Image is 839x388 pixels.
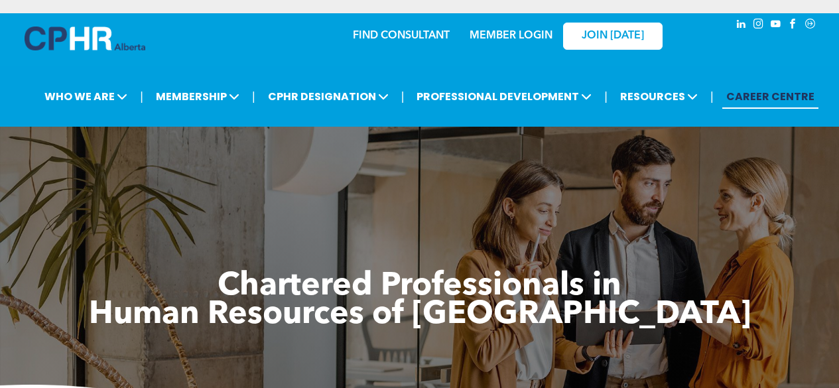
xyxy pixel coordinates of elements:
a: linkedin [734,17,749,34]
a: Social network [803,17,818,34]
span: PROFESSIONAL DEVELOPMENT [413,84,596,109]
span: WHO WE ARE [40,84,131,109]
a: FIND CONSULTANT [353,31,450,41]
span: JOIN [DATE] [582,30,644,42]
a: instagram [751,17,766,34]
span: MEMBERSHIP [152,84,243,109]
a: JOIN [DATE] [563,23,663,50]
a: facebook [786,17,801,34]
li: | [252,83,255,110]
li: | [401,83,405,110]
li: | [710,83,714,110]
img: A blue and white logo for cp alberta [25,27,145,50]
a: MEMBER LOGIN [470,31,552,41]
span: RESOURCES [616,84,702,109]
span: Chartered Professionals in [218,271,621,302]
a: youtube [769,17,783,34]
li: | [604,83,608,110]
li: | [140,83,143,110]
span: CPHR DESIGNATION [264,84,393,109]
a: CAREER CENTRE [722,84,818,109]
span: Human Resources of [GEOGRAPHIC_DATA] [89,299,751,331]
